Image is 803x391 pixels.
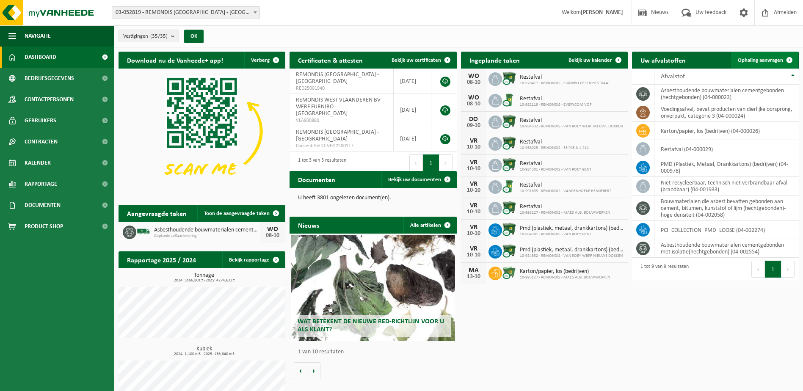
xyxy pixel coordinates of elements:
[765,261,781,278] button: 1
[123,273,285,283] h3: Tonnage
[502,265,516,280] img: WB-0660-CU
[290,52,371,68] h2: Certificaten & attesten
[781,261,795,278] button: Next
[25,173,57,195] span: Rapportage
[661,73,685,80] span: Afvalstof
[119,30,179,42] button: Vestigingen(35/35)
[520,167,591,172] span: 10-984301 - REMONDIS - VAN ROEY GENT
[294,154,346,172] div: 1 tot 3 van 3 resultaten
[123,278,285,283] span: 2024: 5166,801 t - 2025: 4274,622 t
[136,224,151,239] img: BL-SO-LV
[520,232,624,237] span: 10-984301 - REMONDIS - VAN ROEY GENT
[751,261,765,278] button: Previous
[123,352,285,356] span: 2024: 1,100 m3 - 2025: 136,840 m3
[394,94,431,126] td: [DATE]
[520,160,591,167] span: Restafval
[465,94,482,101] div: WO
[520,189,611,194] span: 10-991835 - REMONDIS - VANDENHOEKE HENNEBERT
[502,157,516,172] img: WB-1100-CU
[465,252,482,258] div: 10-10
[150,33,168,39] count: (35/35)
[738,58,783,63] span: Ophaling aanvragen
[403,217,456,234] a: Alle artikelen
[25,110,56,131] span: Gebruikers
[307,362,320,379] button: Volgende
[465,73,482,80] div: WO
[465,209,482,215] div: 10-10
[465,231,482,237] div: 10-10
[392,58,441,63] span: Bekijk uw certificaten
[465,187,482,193] div: 10-10
[520,81,610,86] span: 10-978417 - REMONDIS - FURNIBO GESTICHTSTRAAT
[112,6,260,19] span: 03-052819 - REMONDIS WEST-VLAANDEREN - OOSTENDE
[654,140,799,158] td: restafval (04-000029)
[520,117,623,124] span: Restafval
[290,171,344,187] h2: Documenten
[465,202,482,209] div: VR
[654,177,799,195] td: niet recycleerbaar, technisch niet verbrandbaar afval (brandbaar) (04-001933)
[502,71,516,85] img: WB-1100-CU
[25,68,74,89] span: Bedrijfsgegevens
[222,251,284,268] a: Bekijk rapportage
[465,138,482,144] div: VR
[197,205,284,222] a: Toon de aangevraagde taken
[465,245,482,252] div: VR
[465,267,482,274] div: MA
[520,102,592,107] span: 10-982119 - REMONDIS - EVERYCOM VOF
[25,89,74,110] span: Contactpersonen
[25,47,56,68] span: Dashboard
[119,205,195,221] h2: Aangevraagde taken
[296,129,379,142] span: REMONDIS [GEOGRAPHIC_DATA] - [GEOGRAPHIC_DATA]
[123,346,285,356] h3: Kubiek
[581,9,623,16] strong: [PERSON_NAME]
[520,253,624,259] span: 10-984532 - REMONDIS - VAN ROEY WERF NIEUWE DOKKEN
[298,318,444,333] span: Wat betekent de nieuwe RED-richtlijn voor u als klant?
[465,274,482,280] div: 13-10
[184,30,204,43] button: OK
[502,222,516,237] img: WB-1100-CU
[520,74,610,81] span: Restafval
[25,152,51,173] span: Kalender
[654,239,799,258] td: asbesthoudende bouwmaterialen cementgebonden met isolatie(hechtgebonden) (04-002554)
[731,52,798,69] a: Ophaling aanvragen
[465,101,482,107] div: 08-10
[465,181,482,187] div: VR
[25,131,58,152] span: Contracten
[298,195,448,201] p: U heeft 3801 ongelezen document(en).
[439,154,453,171] button: Next
[502,114,516,129] img: WB-1100-CU
[654,122,799,140] td: karton/papier, los (bedrijven) (04-000026)
[654,221,799,239] td: PCI_COLLECTION_PMD_LOOSE (04-002274)
[123,30,168,43] span: Vestigingen
[294,362,307,379] button: Vorige
[520,124,623,129] span: 10-984532 - REMONDIS - VAN ROEY WERF NIEUWE DOKKEN
[244,52,284,69] button: Verberg
[298,349,452,355] p: 1 van 10 resultaten
[502,201,516,215] img: WB-1100-CU
[296,117,387,124] span: VLA900880
[465,224,482,231] div: VR
[520,268,610,275] span: Karton/papier, los (bedrijven)
[465,144,482,150] div: 10-10
[520,210,610,215] span: 10-993127 - REMONDIS - MAES ALG. BOUWWERKEN
[520,247,624,253] span: Pmd (plastiek, metaal, drankkartons) (bedrijven)
[25,216,63,237] span: Product Shop
[291,235,455,341] a: Wat betekent de nieuwe RED-richtlijn voor u als klant?
[520,275,610,280] span: 10-993127 - REMONDIS - MAES ALG. BOUWWERKEN
[264,226,281,233] div: WO
[465,123,482,129] div: 09-10
[296,143,387,149] span: Consent-SelfD-VEG2200117
[461,52,528,68] h2: Ingeplande taken
[520,182,611,189] span: Restafval
[409,154,423,171] button: Previous
[465,166,482,172] div: 10-10
[264,233,281,239] div: 08-10
[465,80,482,85] div: 08-10
[385,52,456,69] a: Bekijk uw certificaten
[25,195,61,216] span: Documenten
[296,85,387,92] span: RED25001940
[296,97,384,117] span: REMONDIS WEST-VLAANDEREN BV - WERF FURNIBO - [GEOGRAPHIC_DATA]
[654,195,799,221] td: bouwmaterialen die asbest bevatten gebonden aan cement, bitumen, kunststof of lijm (hechtgebonden...
[520,96,592,102] span: Restafval
[502,179,516,193] img: WB-0240-CU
